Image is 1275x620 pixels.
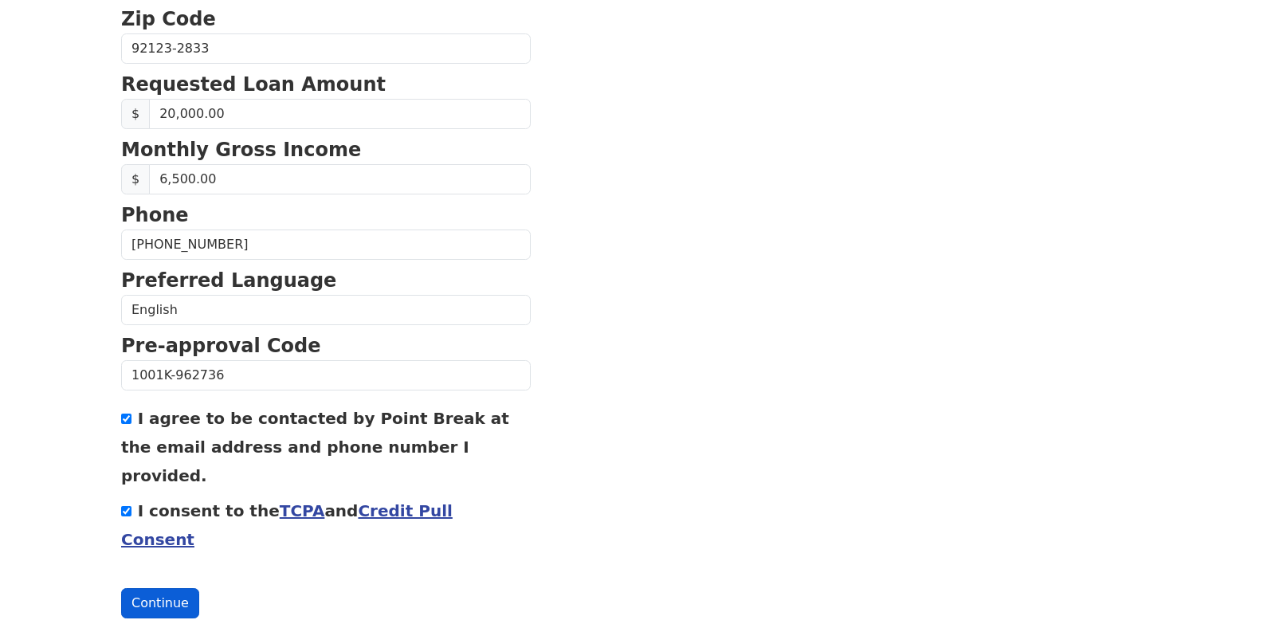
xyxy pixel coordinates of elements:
label: I agree to be contacted by Point Break at the email address and phone number I provided. [121,409,509,485]
strong: Zip Code [121,8,216,30]
label: I consent to the and [121,501,453,549]
input: Monthly Gross Income [149,164,531,194]
input: Pre-approval Code [121,360,531,390]
a: TCPA [280,501,325,520]
span: $ [121,99,150,129]
input: Requested Loan Amount [149,99,531,129]
strong: Requested Loan Amount [121,73,386,96]
input: Phone [121,230,531,260]
span: $ [121,164,150,194]
strong: Phone [121,204,189,226]
input: Zip Code [121,33,531,64]
strong: Pre-approval Code [121,335,321,357]
strong: Preferred Language [121,269,336,292]
button: Continue [121,588,199,618]
p: Monthly Gross Income [121,135,531,164]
